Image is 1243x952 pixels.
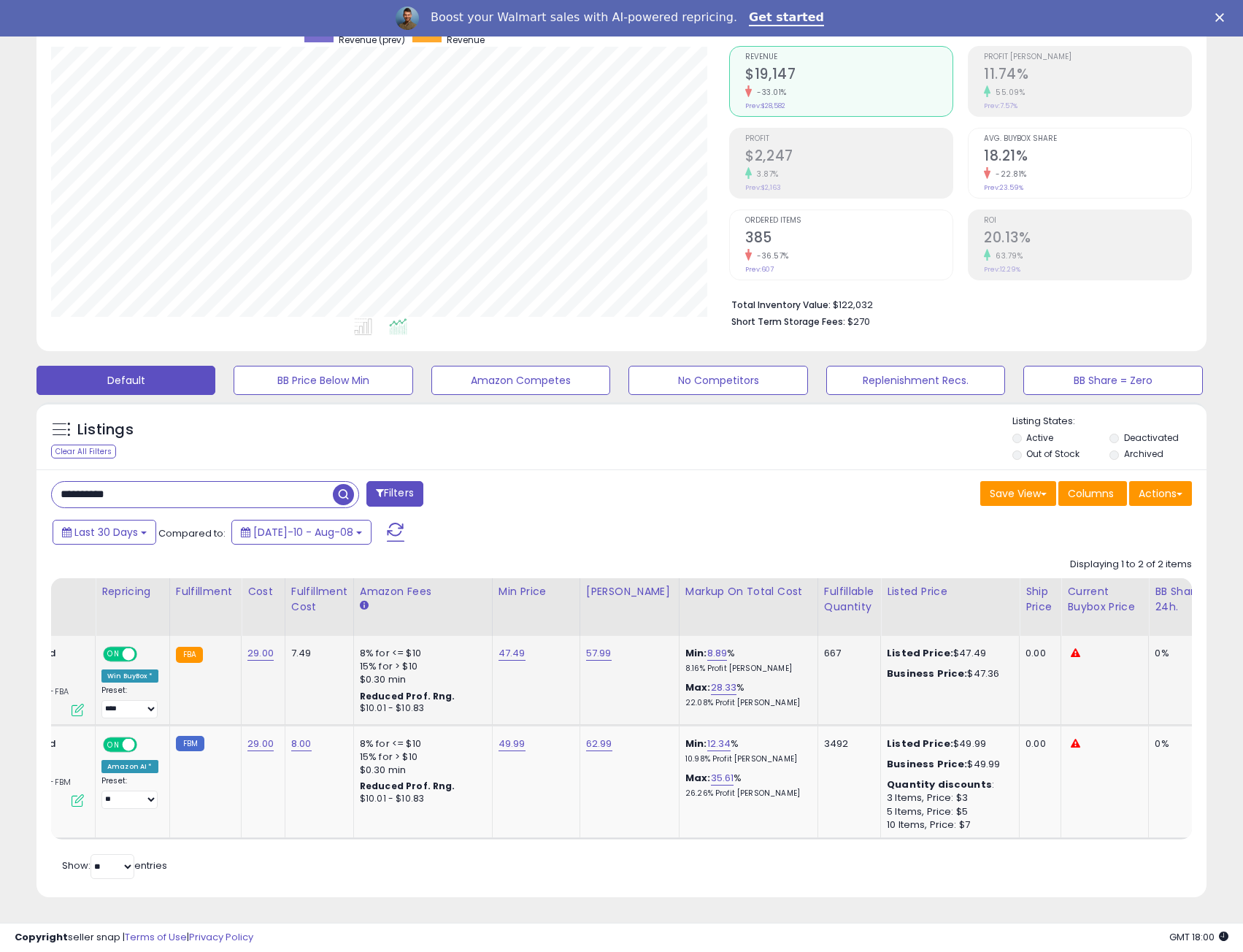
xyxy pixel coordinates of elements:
[586,646,612,661] a: 57.99
[745,101,785,110] small: Prev: $28,582
[980,481,1056,506] button: Save View
[499,646,526,661] a: 47.49
[360,584,486,599] div: Amazon Fees
[984,66,1191,85] h2: 11.74%
[887,791,1008,805] div: 3 Items, Price: $3
[824,647,869,660] div: 667
[984,101,1017,110] small: Prev: 7.57%
[360,737,481,751] div: 8% for <= $10
[1129,481,1192,506] button: Actions
[253,525,353,540] span: [DATE]-10 - Aug-08
[711,771,734,786] a: 35.61
[104,738,123,751] span: ON
[360,690,455,702] b: Reduced Prof. Rng.
[685,584,812,599] div: Markup on Total Cost
[752,169,779,180] small: 3.87%
[990,87,1025,98] small: 55.09%
[685,680,711,694] b: Max:
[135,648,158,661] span: OFF
[1155,647,1203,660] div: 0%
[824,584,874,615] div: Fulfillable Quantity
[745,217,953,225] span: Ordered Items
[752,250,789,261] small: -36.57%
[1155,737,1203,751] div: 0%
[745,229,953,249] h2: 385
[990,250,1023,261] small: 63.79%
[1026,431,1053,444] label: Active
[1026,448,1080,460] label: Out of Stock
[887,818,1008,832] div: 10 Items, Price: $7
[247,646,274,661] a: 29.00
[887,647,1008,660] div: $47.49
[685,664,807,674] p: 8.16% Profit [PERSON_NAME]
[984,217,1191,225] span: ROI
[731,315,845,328] b: Short Term Storage Fees:
[685,772,807,799] div: %
[176,647,203,663] small: FBA
[360,702,481,715] div: $10.01 - $10.83
[685,771,711,785] b: Max:
[984,53,1191,61] span: Profit [PERSON_NAME]
[887,805,1008,818] div: 5 Items, Price: $5
[707,646,728,661] a: 8.89
[158,526,226,540] span: Compared to:
[731,299,831,311] b: Total Inventory Value:
[731,295,1181,312] li: $122,032
[77,420,134,440] h5: Listings
[431,10,737,25] div: Boost your Walmart sales with AI-powered repricing.
[887,584,1013,599] div: Listed Price
[499,584,574,599] div: Min Price
[1169,930,1228,944] span: 2025-09-8 18:00 GMT
[1124,431,1179,444] label: Deactivated
[447,34,485,46] span: Revenue
[1023,366,1202,395] button: BB Share = Zero
[887,757,967,771] b: Business Price:
[745,265,774,274] small: Prev: 607
[360,780,455,792] b: Reduced Prof. Rng.
[745,183,781,192] small: Prev: $2,163
[1067,584,1142,615] div: Current Buybox Price
[711,680,737,695] a: 28.33
[887,667,967,680] b: Business Price:
[586,584,673,599] div: [PERSON_NAME]
[824,737,869,751] div: 3492
[887,667,1008,680] div: $47.36
[1025,584,1055,615] div: Ship Price
[628,366,807,395] button: No Competitors
[101,584,163,599] div: Repricing
[887,778,992,791] b: Quantity discounts
[291,584,347,615] div: Fulfillment Cost
[499,737,526,751] a: 49.99
[745,66,953,85] h2: $19,147
[36,366,215,395] button: Default
[984,135,1191,143] span: Avg. Buybox Share
[685,647,807,674] div: %
[360,793,481,805] div: $10.01 - $10.83
[984,183,1023,192] small: Prev: 23.59%
[887,646,953,660] b: Listed Price:
[291,647,342,660] div: 7.49
[231,520,372,545] button: [DATE]-10 - Aug-08
[189,930,253,944] a: Privacy Policy
[685,737,707,751] b: Min:
[1025,737,1050,751] div: 0.00
[101,760,158,773] div: Amazon AI *
[176,736,204,751] small: FBM
[984,147,1191,167] h2: 18.21%
[1124,448,1163,460] label: Archived
[847,315,870,329] span: $270
[360,599,369,613] small: Amazon Fees.
[291,737,312,751] a: 8.00
[826,366,1005,395] button: Replenishment Recs.
[101,776,158,809] div: Preset:
[1025,647,1050,660] div: 0.00
[360,673,481,686] div: $0.30 min
[366,481,423,507] button: Filters
[685,646,707,660] b: Min:
[1068,486,1114,501] span: Columns
[1155,584,1208,615] div: BB Share 24h.
[360,660,481,673] div: 15% for > $10
[360,764,481,777] div: $0.30 min
[396,7,419,30] img: Profile image for Adrian
[339,34,405,46] span: Revenue (prev)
